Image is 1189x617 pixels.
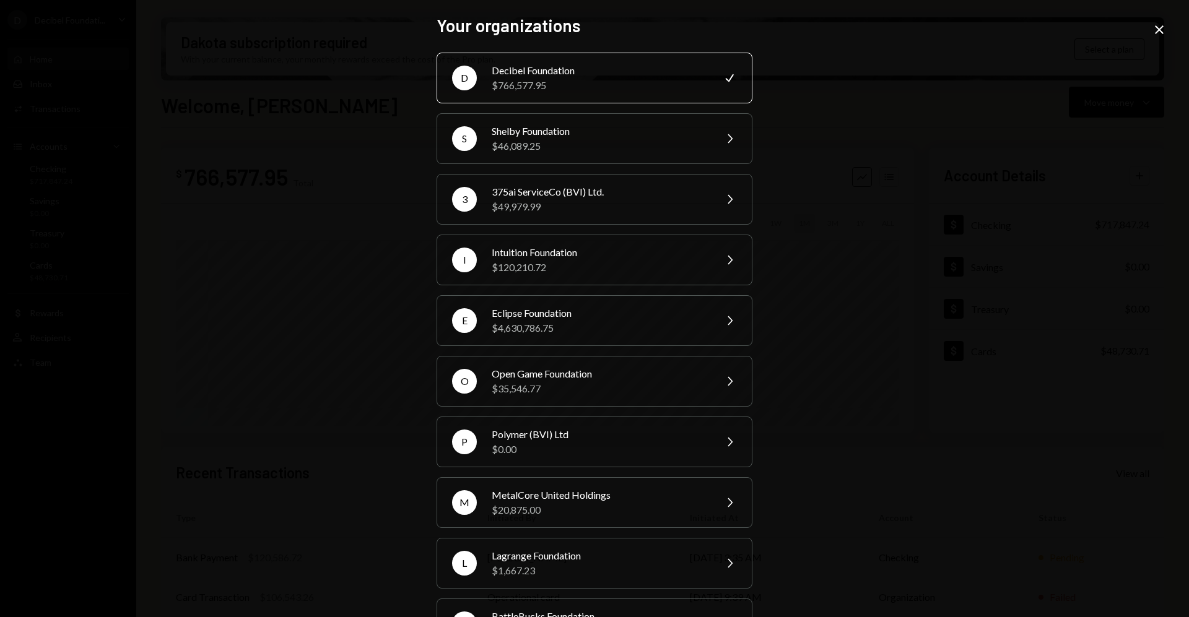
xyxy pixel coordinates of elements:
[452,126,477,151] div: S
[452,369,477,394] div: O
[492,245,707,260] div: Intuition Foundation
[452,490,477,515] div: M
[492,442,707,457] div: $0.00
[452,66,477,90] div: D
[492,488,707,503] div: MetalCore United Holdings
[437,53,752,103] button: DDecibel Foundation$766,577.95
[437,235,752,285] button: IIntuition Foundation$120,210.72
[492,321,707,335] div: $4,630,786.75
[452,308,477,333] div: E
[492,260,707,275] div: $120,210.72
[492,381,707,396] div: $35,546.77
[452,551,477,576] div: L
[437,356,752,407] button: OOpen Game Foundation$35,546.77
[492,563,707,578] div: $1,667.23
[437,113,752,164] button: SShelby Foundation$46,089.25
[492,503,707,517] div: $20,875.00
[437,14,752,38] h2: Your organizations
[492,63,707,78] div: Decibel Foundation
[492,78,707,93] div: $766,577.95
[492,548,707,563] div: Lagrange Foundation
[492,199,707,214] div: $49,979.99
[492,139,707,153] div: $46,089.25
[452,429,477,454] div: P
[437,477,752,528] button: MMetalCore United Holdings$20,875.00
[492,306,707,321] div: Eclipse Foundation
[452,187,477,212] div: 3
[437,538,752,589] button: LLagrange Foundation$1,667.23
[492,427,707,442] div: Polymer (BVI) Ltd
[492,124,707,139] div: Shelby Foundation
[452,248,477,272] div: I
[492,366,707,381] div: Open Game Foundation
[437,416,752,467] button: PPolymer (BVI) Ltd$0.00
[492,184,707,199] div: 375ai ServiceCo (BVI) Ltd.
[437,174,752,225] button: 3375ai ServiceCo (BVI) Ltd.$49,979.99
[437,295,752,346] button: EEclipse Foundation$4,630,786.75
